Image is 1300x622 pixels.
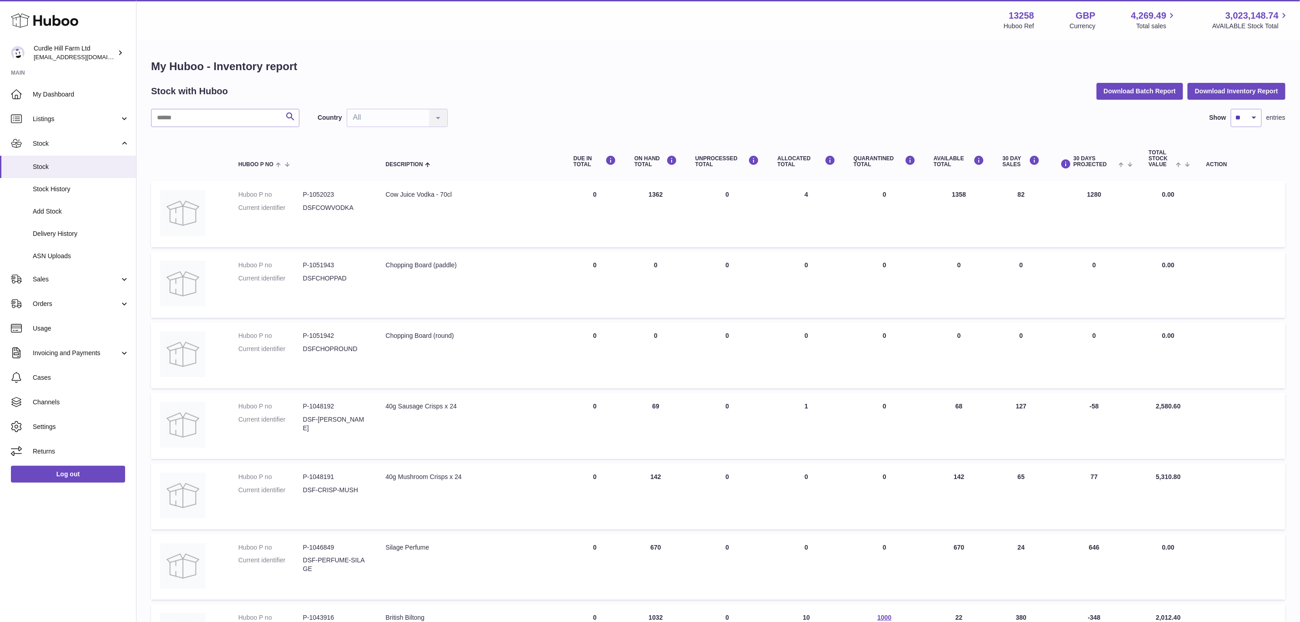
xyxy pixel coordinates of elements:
[303,204,368,212] dd: DSFCOWVODKA
[385,543,555,552] div: Silage Perfume
[238,345,303,353] dt: Current identifier
[994,322,1049,388] td: 0
[1073,156,1116,168] span: 30 DAYS PROJECTED
[1136,22,1177,31] span: Total sales
[385,331,555,340] div: Chopping Board (round)
[33,300,120,308] span: Orders
[33,229,129,238] span: Delivery History
[1004,22,1034,31] div: Huboo Ref
[11,466,125,482] a: Log out
[634,155,677,168] div: ON HAND Total
[769,181,845,247] td: 4
[385,402,555,411] div: 40g Sausage Crisps x 24
[686,534,768,600] td: 0
[994,464,1049,530] td: 65
[385,190,555,199] div: Cow Juice Vodka - 70cl
[1049,393,1139,459] td: -58
[303,274,368,283] dd: DSFCHOPPAD
[238,415,303,433] dt: Current identifier
[160,261,206,306] img: product image
[151,85,228,97] h2: Stock with Huboo
[1003,155,1040,168] div: 30 DAY SALES
[1049,181,1139,247] td: 1280
[303,331,368,340] dd: P-1051942
[303,613,368,622] dd: P-1043916
[994,393,1049,459] td: 127
[625,252,686,318] td: 0
[564,322,625,388] td: 0
[1049,464,1139,530] td: 77
[695,155,759,168] div: UNPROCESSED Total
[686,393,768,459] td: 0
[238,613,303,622] dt: Huboo P no
[778,155,835,168] div: ALLOCATED Total
[303,415,368,433] dd: DSF-[PERSON_NAME]
[877,614,891,621] a: 1000
[625,534,686,600] td: 670
[238,162,273,168] span: Huboo P no
[1156,614,1181,621] span: 2,012.40
[769,464,845,530] td: 0
[303,261,368,270] dd: P-1051943
[686,464,768,530] td: 0
[1188,83,1285,99] button: Download Inventory Report
[994,534,1049,600] td: 24
[1206,162,1276,168] div: Action
[303,190,368,199] dd: P-1052023
[925,464,994,530] td: 142
[883,403,886,410] span: 0
[925,534,994,600] td: 670
[625,322,686,388] td: 0
[1162,332,1174,339] span: 0.00
[625,393,686,459] td: 69
[1212,22,1289,31] span: AVAILABLE Stock Total
[1212,10,1289,31] a: 3,023,148.74 AVAILABLE Stock Total
[564,181,625,247] td: 0
[151,59,1285,74] h1: My Huboo - Inventory report
[33,163,129,171] span: Stock
[564,252,625,318] td: 0
[160,331,206,377] img: product image
[238,486,303,495] dt: Current identifier
[1009,10,1034,22] strong: 13258
[883,544,886,551] span: 0
[883,261,886,269] span: 0
[769,322,845,388] td: 0
[303,486,368,495] dd: DSF-CRISP-MUSH
[1162,544,1174,551] span: 0.00
[303,345,368,353] dd: DSFCHOPROUND
[564,464,625,530] td: 0
[33,115,120,123] span: Listings
[564,534,625,600] td: 0
[925,393,994,459] td: 68
[33,275,120,284] span: Sales
[1156,403,1181,410] span: 2,580.60
[238,190,303,199] dt: Huboo P no
[160,543,206,589] img: product image
[238,473,303,481] dt: Huboo P no
[33,423,129,431] span: Settings
[303,473,368,481] dd: P-1048191
[925,322,994,388] td: 0
[33,139,120,148] span: Stock
[686,181,768,247] td: 0
[238,556,303,573] dt: Current identifier
[994,181,1049,247] td: 82
[238,204,303,212] dt: Current identifier
[34,44,116,61] div: Curdle Hill Farm Ltd
[769,393,845,459] td: 1
[925,181,994,247] td: 1358
[1225,10,1279,22] span: 3,023,148.74
[934,155,985,168] div: AVAILABLE Total
[160,190,206,236] img: product image
[11,46,25,60] img: internalAdmin-13258@internal.huboo.com
[1131,10,1177,31] a: 4,269.49 Total sales
[160,402,206,448] img: product image
[1097,83,1184,99] button: Download Batch Report
[303,543,368,552] dd: P-1046849
[238,331,303,340] dt: Huboo P no
[625,464,686,530] td: 142
[33,398,129,407] span: Channels
[385,613,555,622] div: British Biltong
[33,207,129,216] span: Add Stock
